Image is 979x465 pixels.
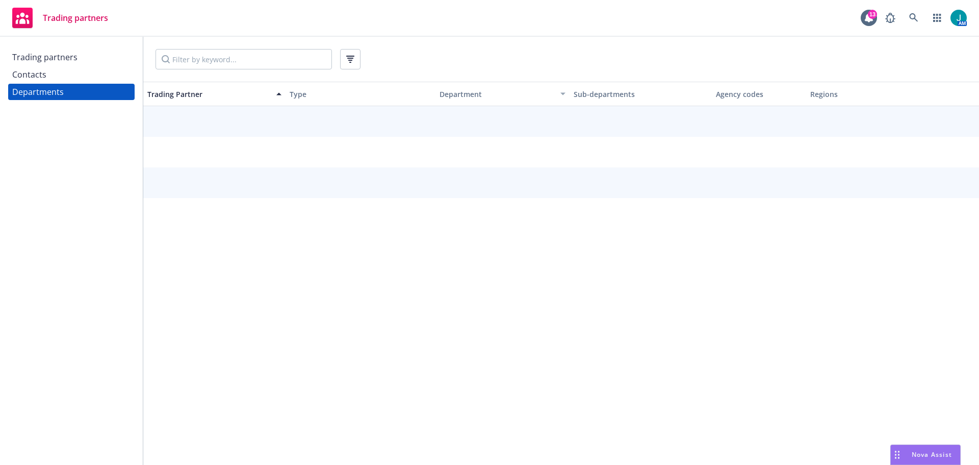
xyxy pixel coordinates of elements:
button: Type [286,82,428,106]
img: photo [950,10,967,26]
button: Sub-departments [570,82,712,106]
div: Trading Partner [147,89,270,100]
span: Trading partners [43,14,108,22]
a: Switch app [927,8,947,28]
span: Nova Assist [912,450,952,459]
div: 13 [868,10,877,19]
a: Search [904,8,924,28]
button: Department [427,82,570,106]
div: Regions [810,89,944,100]
div: Department [431,89,554,100]
div: Drag to move [891,445,904,464]
button: Agency codes [712,82,807,106]
button: Trading Partner [143,82,286,106]
button: Regions [806,82,948,106]
a: Report a Bug [880,8,900,28]
div: Type [290,89,424,100]
div: Contacts [12,66,46,83]
div: Departments [12,84,64,100]
a: Trading partners [8,4,112,32]
button: Nova Assist [890,445,961,465]
a: Departments [8,84,135,100]
a: Trading partners [8,49,135,65]
input: Filter by keyword... [156,49,332,69]
div: Sub-departments [574,89,708,100]
a: Contacts [8,66,135,83]
div: Trading partners [12,49,78,65]
div: Agency codes [716,89,803,100]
